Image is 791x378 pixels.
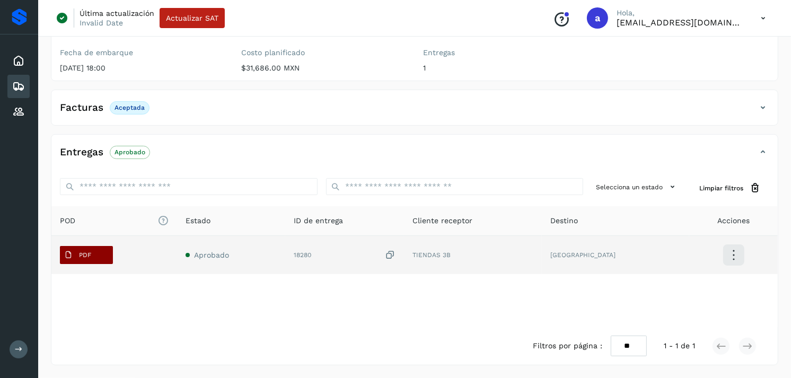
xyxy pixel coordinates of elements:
[550,215,578,226] span: Destino
[60,64,225,73] p: [DATE] 18:00
[80,18,123,28] p: Invalid Date
[7,49,30,73] div: Inicio
[51,143,778,170] div: EntregasAprobado
[194,251,229,259] span: Aprobado
[186,215,210,226] span: Estado
[115,148,145,156] p: Aprobado
[80,8,154,18] p: Última actualización
[60,102,103,114] h4: Facturas
[115,104,145,111] p: Aceptada
[242,48,407,57] label: Costo planificado
[160,8,225,28] button: Actualizar SAT
[60,246,113,264] button: PDF
[294,250,395,261] div: 18280
[7,75,30,98] div: Embarques
[617,17,744,28] p: alejperez@niagarawater.com
[542,236,689,274] td: [GEOGRAPHIC_DATA]
[242,64,407,73] p: $31,686.00 MXN
[60,146,103,159] h4: Entregas
[664,340,695,351] span: 1 - 1 de 1
[51,99,778,125] div: FacturasAceptada
[699,183,743,193] span: Limpiar filtros
[79,251,91,259] p: PDF
[404,236,542,274] td: TIENDAS 3B
[60,215,169,226] span: POD
[423,64,588,73] p: 1
[533,340,602,351] span: Filtros por página :
[166,14,218,22] span: Actualizar SAT
[412,215,472,226] span: Cliente receptor
[7,100,30,124] div: Proveedores
[691,178,769,198] button: Limpiar filtros
[617,8,744,17] p: Hola,
[294,215,343,226] span: ID de entrega
[592,178,682,196] button: Selecciona un estado
[60,48,225,57] label: Fecha de embarque
[717,215,750,226] span: Acciones
[423,48,588,57] label: Entregas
